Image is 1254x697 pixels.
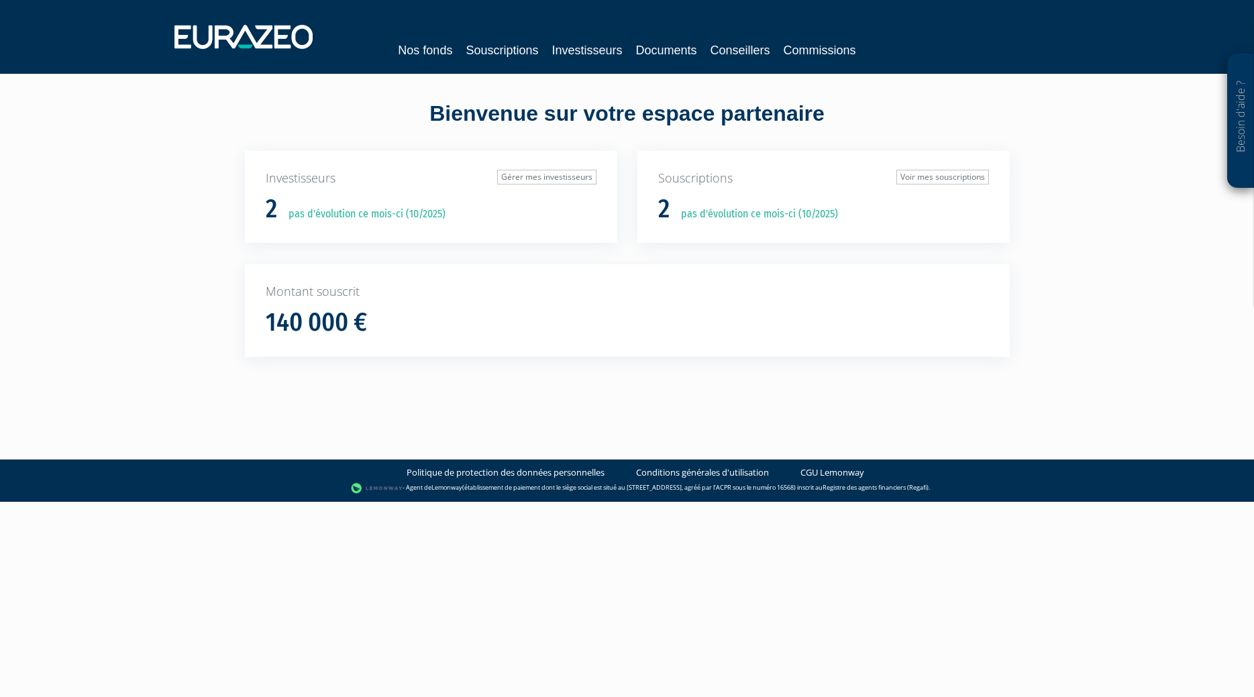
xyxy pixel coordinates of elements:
[1233,61,1249,182] p: Besoin d'aide ?
[800,466,864,479] a: CGU Lemonway
[552,41,622,60] a: Investisseurs
[658,195,670,223] h1: 2
[711,41,770,60] a: Conseillers
[896,170,989,184] a: Voir mes souscriptions
[351,482,403,495] img: logo-lemonway.png
[823,483,929,492] a: Registre des agents financiers (Regafi)
[658,170,989,187] p: Souscriptions
[279,207,446,222] p: pas d'évolution ce mois-ci (10/2025)
[398,41,452,60] a: Nos fonds
[497,170,596,184] a: Gérer mes investisseurs
[266,195,277,223] h1: 2
[266,283,989,301] p: Montant souscrit
[672,207,838,222] p: pas d'évolution ce mois-ci (10/2025)
[174,25,313,49] img: 1732889491-logotype_eurazeo_blanc_rvb.png
[431,483,462,492] a: Lemonway
[407,466,605,479] a: Politique de protection des données personnelles
[235,99,1020,151] div: Bienvenue sur votre espace partenaire
[784,41,856,60] a: Commissions
[636,41,697,60] a: Documents
[266,170,596,187] p: Investisseurs
[13,482,1241,495] div: - Agent de (établissement de paiement dont le siège social est situé au [STREET_ADDRESS], agréé p...
[266,309,367,337] h1: 140 000 €
[636,466,769,479] a: Conditions générales d'utilisation
[466,41,538,60] a: Souscriptions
